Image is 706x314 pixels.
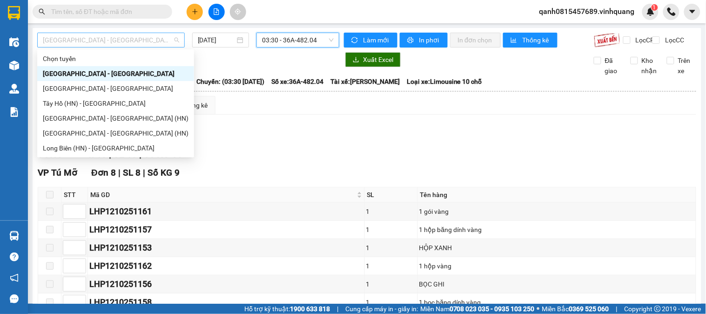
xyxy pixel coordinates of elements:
span: Miền Nam [420,304,535,314]
span: QT1310250006 [106,10,178,22]
div: 1 [366,206,416,217]
button: syncLàm mới [344,33,397,48]
span: copyright [654,306,661,312]
span: message [10,294,19,303]
img: logo-vxr [8,6,20,20]
span: Xuất Excel [363,55,393,65]
div: 1 [366,297,416,307]
span: Đơn 8 [91,167,116,178]
input: 13/10/2025 [198,35,235,45]
span: Loại xe: Limousine 10 chỗ [407,76,482,87]
div: 1 bọc băng dính vàng [419,297,694,307]
img: 9k= [594,33,620,48]
div: Thống kê [181,100,208,110]
strong: PHIẾU GỬI HÀNG [27,29,103,39]
div: LHP1210251161 [89,205,363,218]
strong: : [DOMAIN_NAME] [36,50,93,68]
span: printer [407,37,415,44]
div: 1 hộp băng dính vàng [419,225,694,235]
button: bar-chartThống kê [503,33,558,48]
span: aim [235,8,241,15]
img: warehouse-icon [9,84,19,94]
div: Thanh Hóa - Tây Hồ (HN) [37,126,194,141]
strong: Hotline : 0889 23 23 23 [34,41,95,48]
span: Trên xe [674,55,697,76]
button: printerIn phơi [400,33,448,48]
span: VP Tú Mỡ [38,167,77,178]
div: Chọn tuyến [37,51,194,66]
div: Tây Hồ (HN) - [GEOGRAPHIC_DATA] [43,98,188,109]
span: SL 8 [123,167,141,178]
span: question-circle [10,253,19,261]
img: phone-icon [667,7,676,16]
div: [GEOGRAPHIC_DATA] - [GEOGRAPHIC_DATA] (HN) [43,128,188,138]
span: Số KG 9 [148,167,180,178]
span: | [337,304,338,314]
div: LHP1210251153 [89,241,363,254]
div: Hà Nội - Thanh Hóa [37,81,194,96]
span: Miền Bắc [542,304,609,314]
input: Tìm tên, số ĐT hoặc mã đơn [51,7,161,17]
div: [GEOGRAPHIC_DATA] - [GEOGRAPHIC_DATA] [43,83,188,94]
div: LHP1210251158 [89,296,363,309]
span: Kho nhận [638,55,661,76]
td: LHP1210251162 [88,257,365,275]
span: Chuyến: (03:30 [DATE]) [196,76,264,87]
td: LHP1210251158 [88,294,365,312]
span: Cung cấp máy in - giấy in: [345,304,418,314]
div: 1 [366,279,416,289]
strong: 0708 023 035 - 0935 103 250 [450,305,535,313]
td: LHP1210251157 [88,221,365,239]
img: solution-icon [9,107,19,117]
span: | [143,167,145,178]
div: Long Biên (HN) - [GEOGRAPHIC_DATA] [43,143,188,153]
div: LHP1210251156 [89,278,363,291]
th: Tên hàng [418,187,696,203]
img: icon-new-feature [646,7,655,16]
div: [GEOGRAPHIC_DATA] - [GEOGRAPHIC_DATA] [43,68,188,79]
span: Lọc CR [632,35,656,45]
span: Số xe: 36A-482.04 [271,76,323,87]
div: Thanh Hóa - Long Biên (HN) [37,111,194,126]
span: | [616,304,618,314]
button: aim [230,4,246,20]
span: bar-chart [511,37,518,44]
button: In đơn chọn [450,33,501,48]
div: 1 hộp vàng [419,261,694,271]
span: download [353,56,359,64]
span: sync [351,37,359,44]
span: qanh0815457689.vinhquang [532,6,642,17]
div: Tây Hồ (HN) - Thanh Hóa [37,96,194,111]
button: caret-down [684,4,700,20]
div: 1 [366,225,416,235]
button: downloadXuất Excel [345,52,401,67]
th: STT [61,187,88,203]
span: Lọc CC [661,35,686,45]
td: LHP1210251161 [88,203,365,221]
span: caret-down [688,7,697,16]
div: LHP1210251162 [89,259,363,273]
img: logo [5,16,24,60]
span: 1 [653,4,656,11]
div: [GEOGRAPHIC_DATA] - [GEOGRAPHIC_DATA] (HN) [43,113,188,123]
div: Chọn tuyến [43,54,188,64]
span: Mã GD [90,190,355,200]
img: warehouse-icon [9,231,19,241]
strong: CÔNG TY TNHH VĨNH QUANG [31,7,99,27]
span: Hỗ trợ kỹ thuật: [244,304,330,314]
span: Tài xế: [PERSON_NAME] [330,76,400,87]
span: Làm mới [363,35,390,45]
div: 1 gói vàng [419,206,694,217]
span: | [118,167,121,178]
div: HỘP XANH [419,243,694,253]
div: LHP1210251157 [89,223,363,236]
strong: 1900 633 818 [290,305,330,313]
span: file-add [213,8,220,15]
span: notification [10,273,19,282]
span: ⚪️ [537,307,540,311]
button: plus [187,4,203,20]
span: In phơi [419,35,440,45]
td: LHP1210251156 [88,275,365,294]
span: Đã giao [601,55,624,76]
button: file-add [208,4,225,20]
